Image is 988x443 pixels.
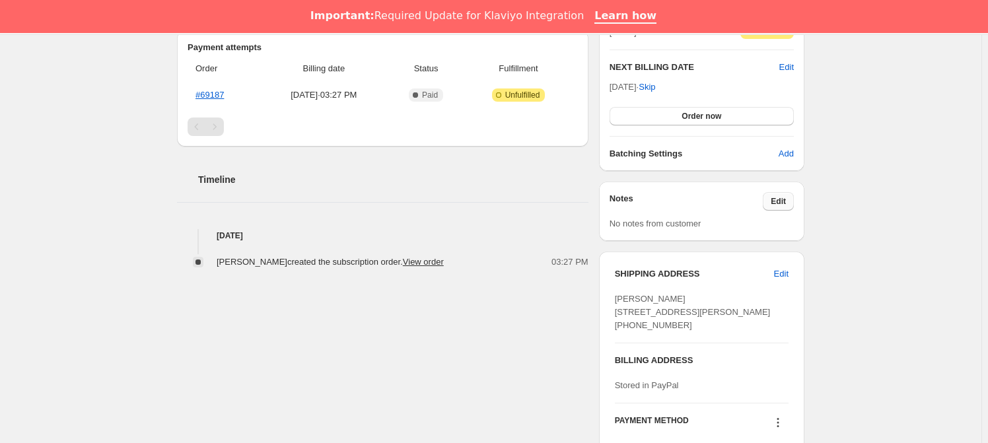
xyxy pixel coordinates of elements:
span: [DATE] · 03:27 PM [263,88,385,102]
span: Stored in PayPal [615,380,679,390]
h3: PAYMENT METHOD [615,415,689,433]
span: 03:27 PM [551,256,588,269]
span: Status [393,62,459,75]
h4: [DATE] [177,229,588,242]
h3: Notes [610,192,763,211]
button: Edit [779,61,794,74]
span: Add [779,147,794,160]
span: [PERSON_NAME] [STREET_ADDRESS][PERSON_NAME] [PHONE_NUMBER] [615,294,771,330]
button: Order now [610,107,794,125]
th: Order [188,54,259,83]
span: Paid [422,90,438,100]
h3: BILLING ADDRESS [615,354,789,367]
span: Unfulfilled [505,90,540,100]
h2: NEXT BILLING DATE [610,61,779,74]
a: Learn how [594,9,656,24]
span: Order now [682,111,721,121]
h2: Timeline [198,173,588,186]
h2: Payment attempts [188,41,578,54]
div: Required Update for Klaviyo Integration [310,9,584,22]
span: No notes from customer [610,219,701,228]
span: Edit [771,196,786,207]
nav: Pagination [188,118,578,136]
span: Fulfillment [467,62,569,75]
span: Edit [774,267,789,281]
h6: Batching Settings [610,147,779,160]
span: [PERSON_NAME] created the subscription order. [217,257,444,267]
button: Edit [766,263,796,285]
span: Skip [639,81,655,94]
span: [DATE] · [610,82,656,92]
button: Add [771,143,802,164]
a: #69187 [195,90,224,100]
b: Important: [310,9,374,22]
span: Billing date [263,62,385,75]
button: Skip [631,77,663,98]
h3: SHIPPING ADDRESS [615,267,774,281]
button: Edit [763,192,794,211]
a: View order [403,257,444,267]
